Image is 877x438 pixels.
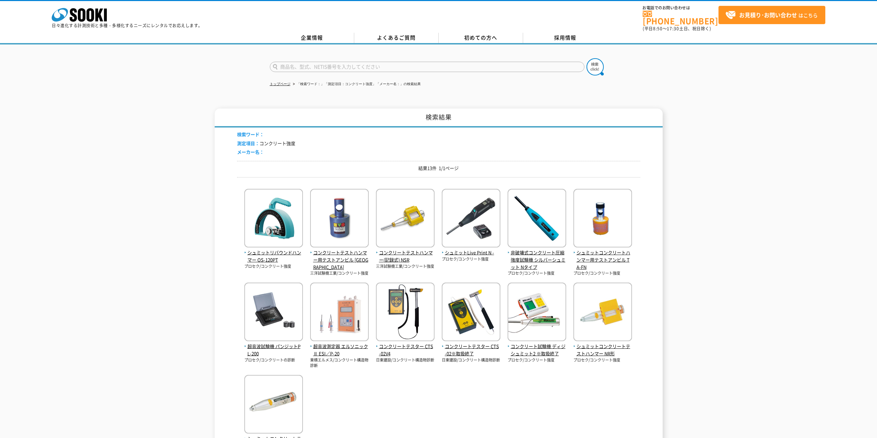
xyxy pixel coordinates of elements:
[244,249,303,264] span: シュミットリバウンドハンマー OS-120PT
[643,26,711,32] span: (平日 ～ 土日、祝日除く)
[237,165,640,172] p: 結果13件 1/1ページ
[270,82,290,86] a: トップページ
[508,189,566,249] img: シルバーシュミット Nタイプ
[270,33,354,43] a: 企業情報
[376,189,435,249] img: NSR
[573,283,632,343] img: NR形
[310,357,369,369] p: 東横エルメス/コンクリート構造物診断
[376,249,435,264] span: コンクリートテストハンマー(記録式) NSR
[244,357,303,363] p: プロセク/コンクリートの診断
[573,336,632,357] a: シュミットコンクリートテストハンマー NR形
[244,264,303,269] p: プロセク/コンクリート強度
[310,336,369,357] a: 超音波測定器 エルソニックⅡ ESI／P-20
[310,189,369,249] img: CA
[442,343,500,357] span: コンクリートテスター CTS-02※取扱終了
[270,62,584,72] input: 商品名、型式、NETIS番号を入力してください
[573,249,632,271] span: シュミットコンクリートハンマー用テストアンビル TA-FN
[310,343,369,357] span: 超音波測定器 エルソニックⅡ ESI／P-20
[439,33,523,43] a: 初めての方へ
[244,283,303,343] img: パンジットPL-200
[739,11,797,19] strong: お見積り･お問い合わせ
[376,264,435,269] p: 三洋試験機工業/コンクリート強度
[376,242,435,263] a: コンクリートテストハンマー(記録式) NSR
[667,26,679,32] span: 17:30
[442,357,500,363] p: 日東建設/コンクリート構造物診断
[523,33,608,43] a: 採用情報
[508,343,566,357] span: コンクリート試験機 ディジシュミット2 ※取扱終了
[573,271,632,276] p: プロセク/コンクリート強度
[376,343,435,357] span: コンクリートテスター CTS-02V4
[442,189,500,249] img: -
[244,189,303,249] img: OS-120PT
[442,249,500,256] span: シュミットLive Print N -
[237,140,259,146] span: 測定項目：
[310,249,369,271] span: コンクリートテストハンマー用テストアンビル [GEOGRAPHIC_DATA]
[442,242,500,256] a: シュミットLive Print N -
[573,242,632,271] a: シュミットコンクリートハンマー用テストアンビル TA-FN
[718,6,825,24] a: お見積り･お問い合わせはこちら
[573,357,632,363] p: プロセク/コンクリート強度
[508,249,566,271] span: 非破壊式コンクリート圧縮強度試験機 シルバーシュミット Nタイプ
[376,336,435,357] a: コンクリートテスター CTS-02V4
[573,343,632,357] span: シュミットコンクリートテストハンマー NR形
[310,271,369,276] p: 三洋試験機工業/コンクリート強度
[310,283,369,343] img: エルソニックⅡ ESI／P-20
[464,34,497,41] span: 初めての方へ
[244,375,303,435] img: N形
[508,283,566,343] img: ディジシュミット2 ※取扱終了
[237,149,264,155] span: メーカー名：
[508,357,566,363] p: プロセク/コンクリート強度
[587,58,604,75] img: btn_search.png
[653,26,663,32] span: 8:50
[244,343,303,357] span: 超音波試験機 パンジットPL-200
[310,242,369,271] a: コンクリートテストハンマー用テストアンビル [GEOGRAPHIC_DATA]
[442,336,500,357] a: コンクリートテスター CTS-02※取扱終了
[442,283,500,343] img: CTS-02※取扱終了
[508,336,566,357] a: コンクリート試験機 ディジシュミット2 ※取扱終了
[508,271,566,276] p: プロセク/コンクリート強度
[292,81,421,88] li: 「検索ワード：」「測定項目：コンクリート強度」「メーカー名：」の検索結果
[442,256,500,262] p: プロセク/コンクリート強度
[725,10,818,20] span: はこちら
[376,283,435,343] img: CTS-02V4
[643,11,718,25] a: [PHONE_NUMBER]
[244,336,303,357] a: 超音波試験機 パンジットPL-200
[52,23,203,28] p: 日々進化する計測技術と多種・多様化するニーズにレンタルでお応えします。
[354,33,439,43] a: よくあるご質問
[244,242,303,263] a: シュミットリバウンドハンマー OS-120PT
[643,6,718,10] span: お電話でのお問い合わせは
[237,131,264,137] span: 検索ワード：
[508,242,566,271] a: 非破壊式コンクリート圧縮強度試験機 シルバーシュミット Nタイプ
[237,140,295,147] li: コンクリート強度
[573,189,632,249] img: TA-FN
[376,357,435,363] p: 日東建設/コンクリート構造物診断
[215,109,663,128] h1: 検索結果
